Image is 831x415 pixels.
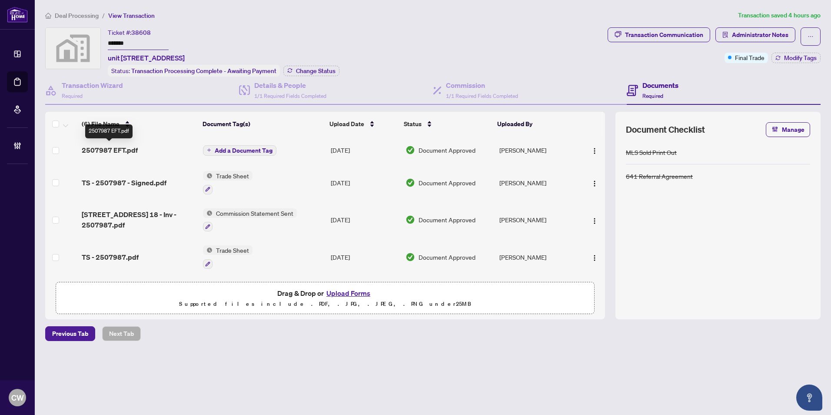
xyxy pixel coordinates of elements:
span: home [45,13,51,19]
th: Status [400,112,494,136]
span: solution [722,32,728,38]
td: [DATE] [327,136,402,164]
img: Status Icon [203,208,213,218]
span: Add a Document Tag [215,147,273,154]
img: svg%3e [46,28,100,69]
span: Commission Statement Sent [213,208,297,218]
button: Status IconTrade Sheet [203,245,253,269]
img: Logo [591,180,598,187]
span: ellipsis [808,33,814,40]
td: [DATE] [327,164,402,201]
img: Status Icon [203,171,213,181]
span: Manage [782,123,804,137]
button: Previous Tab [45,326,95,341]
span: unit [STREET_ADDRESS] [108,53,185,63]
td: [PERSON_NAME] [496,136,578,164]
button: Status IconTrade Sheet [203,171,253,194]
button: Add a Document Tag [203,145,276,156]
td: [PERSON_NAME] [496,201,578,239]
button: Transaction Communication [608,27,710,42]
button: Add a Document Tag [203,144,276,156]
h4: Transaction Wizard [62,80,123,90]
div: Transaction Communication [625,28,703,42]
span: View Transaction [108,12,155,20]
span: Document Approved [419,145,475,155]
img: Status Icon [203,245,213,255]
th: Uploaded By [494,112,576,136]
img: Document Status [406,145,415,155]
span: 1/1 Required Fields Completed [446,93,518,99]
span: Transaction Processing Complete - Awaiting Payment [131,67,276,75]
td: [PERSON_NAME] [496,276,578,313]
th: Document Tag(s) [199,112,326,136]
span: 1/1 Required Fields Completed [254,93,326,99]
button: Administrator Notes [715,27,795,42]
button: Logo [588,176,602,190]
span: [STREET_ADDRESS] 18 - Inv - 2507987.pdf [82,209,196,230]
td: [DATE] [327,201,402,239]
span: Deal Processing [55,12,99,20]
button: Next Tab [102,326,141,341]
span: Drag & Drop orUpload FormsSupported files include .PDF, .JPG, .JPEG, .PNG under25MB [56,282,594,315]
span: Modify Tags [784,55,817,61]
span: 2507987 EFT.pdf [82,145,138,155]
td: [PERSON_NAME] [496,238,578,276]
button: Logo [588,143,602,157]
button: Modify Tags [771,53,821,63]
span: CW [11,392,24,404]
span: (6) File Name [82,119,120,129]
span: Status [404,119,422,129]
td: [PERSON_NAME] [496,164,578,201]
button: Manage [766,122,810,137]
div: 641 Referral Agreement [626,171,693,181]
li: / [102,10,105,20]
img: logo [7,7,28,23]
div: Status: [108,65,280,77]
td: [DATE] [327,276,402,313]
span: Required [642,93,663,99]
button: Upload Forms [324,288,373,299]
img: Logo [591,218,598,224]
span: Trade Sheet [213,171,253,181]
div: MLS Sold Print Out [626,147,677,157]
span: TS - 2507987 - Signed.pdf [82,177,166,188]
button: Status IconCommission Statement Sent [203,208,297,232]
span: Document Approved [419,215,475,224]
img: Logo [591,147,598,154]
span: Change Status [296,68,336,74]
span: Previous Tab [52,327,88,341]
article: Transaction saved 4 hours ago [738,10,821,20]
img: Logo [591,254,598,261]
div: Ticket #: [108,27,151,37]
h4: Commission [446,80,518,90]
span: Document Approved [419,252,475,262]
span: Required [62,93,83,99]
span: plus [207,148,211,152]
h4: Documents [642,80,678,90]
span: Document Checklist [626,124,705,136]
span: Administrator Notes [732,28,788,42]
img: Document Status [406,252,415,262]
div: 2507987 EFT.pdf [85,124,133,138]
button: Logo [588,250,602,264]
img: Document Status [406,178,415,187]
span: Final Trade [735,53,765,62]
span: Trade Sheet [213,245,253,255]
button: Change Status [283,66,339,76]
span: Document Approved [419,178,475,187]
span: Drag & Drop or [277,288,373,299]
span: TS - 2507987.pdf [82,252,139,262]
th: Upload Date [326,112,401,136]
h4: Details & People [254,80,326,90]
img: Document Status [406,215,415,224]
button: Logo [588,213,602,227]
button: Open asap [796,385,822,411]
p: Supported files include .PDF, .JPG, .JPEG, .PNG under 25 MB [61,299,589,309]
th: (6) File Name [78,112,199,136]
td: [DATE] [327,238,402,276]
span: Upload Date [329,119,364,129]
span: 38608 [131,29,151,37]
